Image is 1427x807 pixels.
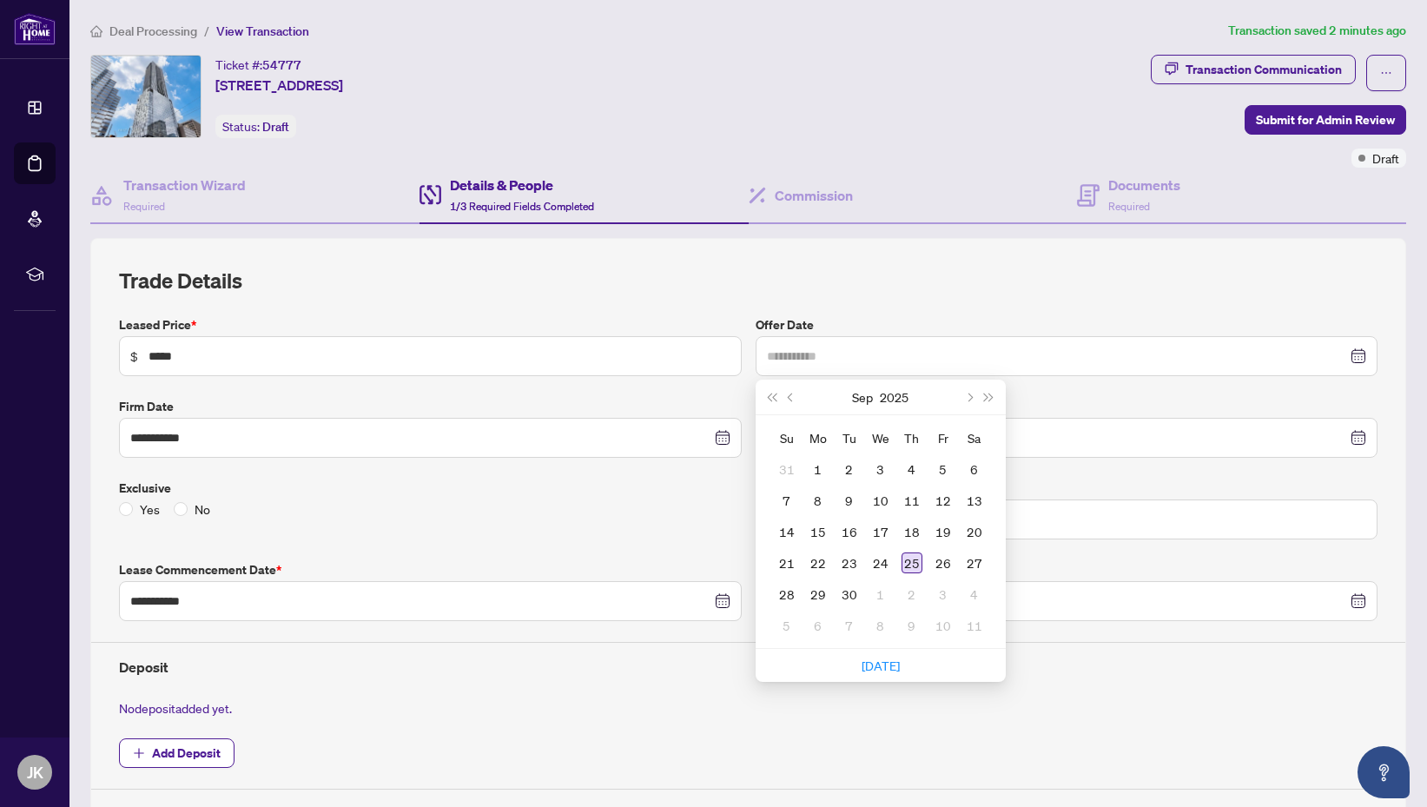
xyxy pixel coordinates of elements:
button: Next month (PageDown) [960,380,979,414]
div: 6 [808,615,829,636]
div: 4 [964,584,985,605]
td: 2025-10-10 [928,610,959,641]
div: 21 [776,552,797,573]
div: 12 [933,490,954,511]
div: 24 [870,552,891,573]
td: 2025-10-04 [959,579,990,610]
th: Sa [959,422,990,453]
td: 2025-09-07 [771,485,803,516]
div: 5 [933,459,954,480]
td: 2025-09-13 [959,485,990,516]
span: Add Deposit [152,739,221,767]
span: 54777 [262,57,301,73]
td: 2025-10-11 [959,610,990,641]
div: 8 [808,490,829,511]
td: 2025-10-05 [771,610,803,641]
td: 2025-09-23 [834,547,865,579]
div: 10 [870,490,891,511]
div: 7 [776,490,797,511]
div: 27 [964,552,985,573]
div: 10 [933,615,954,636]
td: 2025-09-14 [771,516,803,547]
td: 2025-09-29 [803,579,834,610]
button: Last year (Control + left) [763,380,782,414]
th: Tu [834,422,865,453]
label: Exclusive [119,479,742,498]
a: [DATE] [862,658,900,673]
label: Firm Date [119,397,742,416]
div: 14 [776,521,797,542]
div: 19 [933,521,954,542]
div: 23 [839,552,860,573]
div: 30 [839,584,860,605]
span: 1/3 Required Fields Completed [450,200,594,213]
label: Lease Commencement Date [119,560,742,579]
img: logo [14,13,56,45]
button: Transaction Communication [1151,55,1356,84]
article: Transaction saved 2 minutes ago [1228,21,1406,41]
div: 2 [902,584,922,605]
td: 2025-09-26 [928,547,959,579]
span: View Transaction [216,23,309,39]
label: Leased Price [119,315,742,334]
td: 2025-09-24 [865,547,896,579]
div: 5 [776,615,797,636]
td: 2025-09-20 [959,516,990,547]
span: Submit for Admin Review [1256,106,1395,134]
td: 2025-09-18 [896,516,928,547]
td: 2025-10-08 [865,610,896,641]
li: / [204,21,209,41]
td: 2025-09-11 [896,485,928,516]
button: Add Deposit [119,738,235,768]
th: Fr [928,422,959,453]
div: Status: [215,115,296,138]
td: 2025-09-09 [834,485,865,516]
span: home [90,25,102,37]
div: 25 [902,552,922,573]
div: Transaction Communication [1186,56,1342,83]
td: 2025-09-08 [803,485,834,516]
th: We [865,422,896,453]
h4: Commission [775,185,853,206]
td: 2025-09-28 [771,579,803,610]
div: 13 [964,490,985,511]
span: Draft [1372,149,1399,168]
td: 2025-09-05 [928,453,959,485]
span: JK [27,760,43,784]
h4: Transaction Wizard [123,175,246,195]
div: 7 [839,615,860,636]
td: 2025-09-04 [896,453,928,485]
label: Unit/Lot Number [756,479,1378,498]
span: Yes [133,499,167,519]
h4: Deposit [119,657,1377,678]
img: IMG-C12419460_1.jpg [91,56,201,137]
td: 2025-09-10 [865,485,896,516]
div: 1 [870,584,891,605]
td: 2025-09-30 [834,579,865,610]
div: 26 [933,552,954,573]
td: 2025-09-22 [803,547,834,579]
td: 2025-09-12 [928,485,959,516]
button: Submit for Admin Review [1245,105,1406,135]
div: 4 [902,459,922,480]
div: 17 [870,521,891,542]
td: 2025-09-27 [959,547,990,579]
span: No deposit added yet. [119,700,232,716]
span: Required [123,200,165,213]
td: 2025-10-03 [928,579,959,610]
th: Su [771,422,803,453]
button: Choose a month [852,380,873,414]
td: 2025-09-15 [803,516,834,547]
span: Required [1108,200,1150,213]
div: 31 [776,459,797,480]
div: 18 [902,521,922,542]
div: 11 [964,615,985,636]
span: ellipsis [1380,67,1392,79]
td: 2025-10-02 [896,579,928,610]
div: 29 [808,584,829,605]
td: 2025-10-06 [803,610,834,641]
td: 2025-09-06 [959,453,990,485]
div: 2 [839,459,860,480]
h2: Trade Details [119,267,1377,294]
td: 2025-09-03 [865,453,896,485]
